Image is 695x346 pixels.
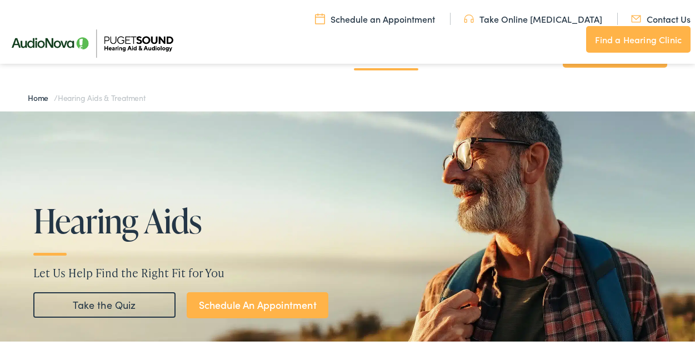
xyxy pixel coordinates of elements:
[33,202,371,239] h1: Hearing Aids
[464,13,602,25] a: Take Online [MEDICAL_DATA]
[631,13,691,25] a: Contact Us
[586,26,691,53] a: Find a Hearing Clinic
[631,13,641,25] img: utility icon
[315,13,325,25] img: utility icon
[33,292,176,318] a: Take the Quiz
[28,92,54,103] a: Home
[187,292,328,318] a: Schedule An Appointment
[28,92,146,103] span: /
[33,264,662,281] p: Let Us Help Find the Right Fit for You
[315,13,435,25] a: Schedule an Appointment
[464,13,474,25] img: utility icon
[58,92,146,103] span: Hearing Aids & Treatment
